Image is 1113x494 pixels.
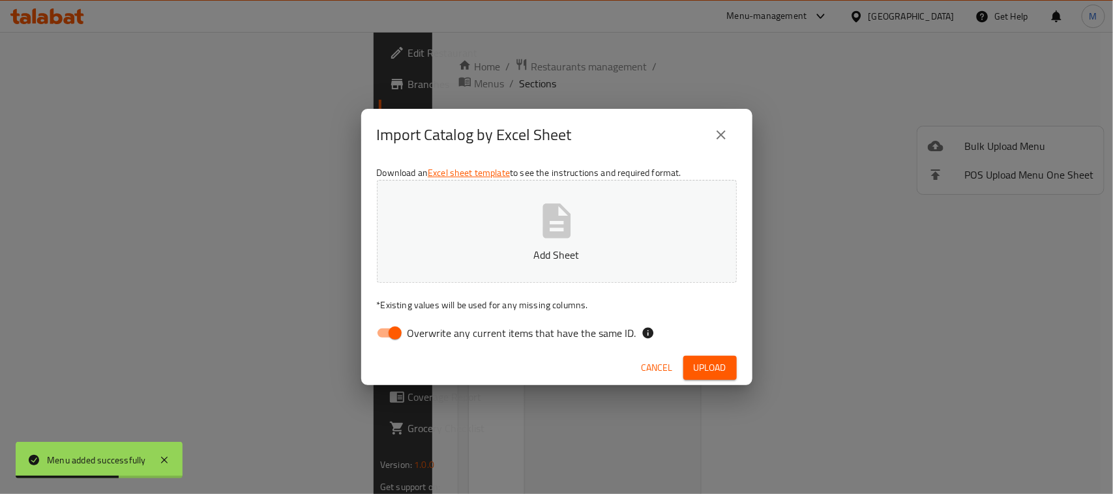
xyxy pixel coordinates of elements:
[642,327,655,340] svg: If the overwrite option isn't selected, then the items that match an existing ID will be ignored ...
[683,356,737,380] button: Upload
[428,164,510,181] a: Excel sheet template
[361,161,752,350] div: Download an to see the instructions and required format.
[397,247,717,263] p: Add Sheet
[377,124,572,145] h2: Import Catalog by Excel Sheet
[705,119,737,151] button: close
[377,298,737,312] p: Existing values will be used for any missing columns.
[408,325,636,341] span: Overwrite any current items that have the same ID.
[642,360,673,376] span: Cancel
[377,180,737,283] button: Add Sheet
[47,453,146,467] div: Menu added successfully
[636,356,678,380] button: Cancel
[694,360,726,376] span: Upload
